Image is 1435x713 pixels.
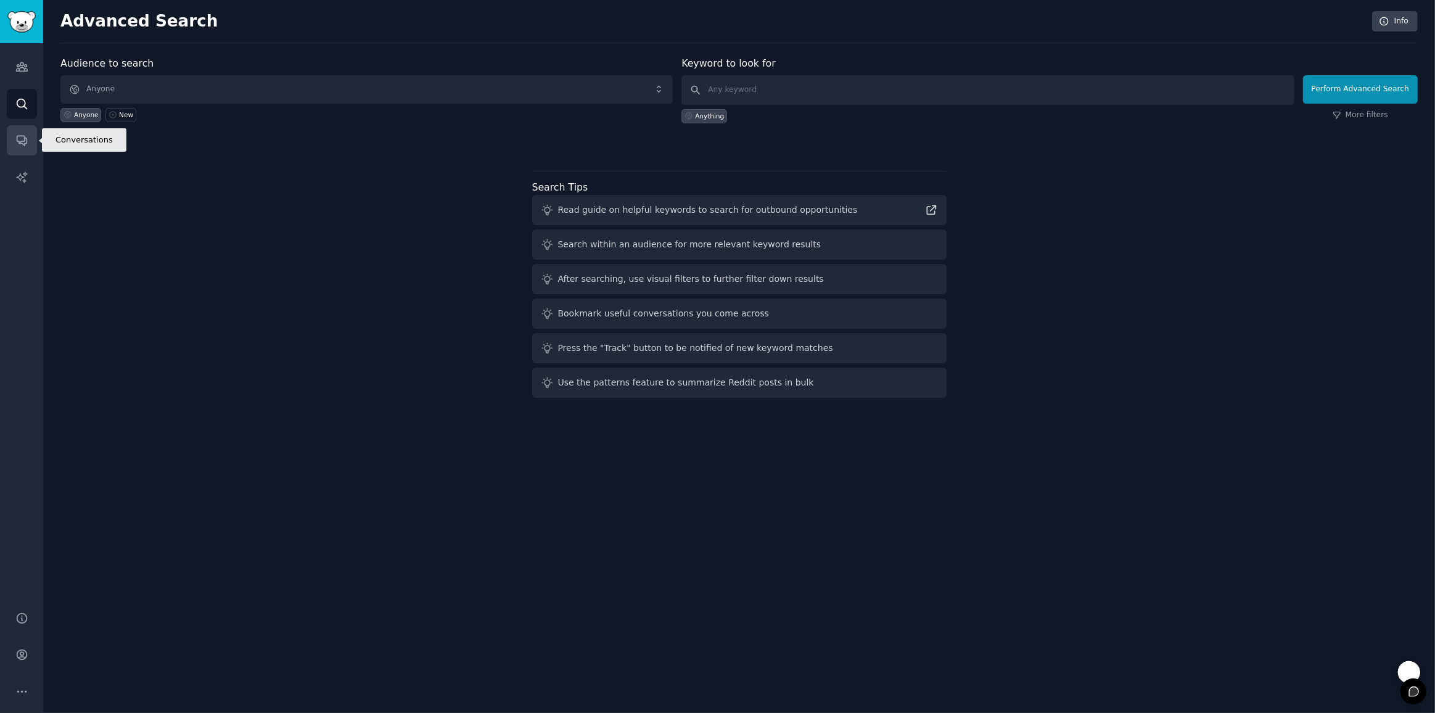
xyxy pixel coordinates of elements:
a: Info [1372,11,1418,32]
div: Anything [695,112,724,120]
button: Perform Advanced Search [1303,75,1418,104]
div: Read guide on helpful keywords to search for outbound opportunities [558,204,858,216]
label: Search Tips [532,181,588,193]
img: GummySearch logo [7,11,36,33]
div: New [119,110,133,119]
label: Audience to search [60,57,154,69]
label: Keyword to look for [681,57,776,69]
input: Any keyword [681,75,1294,105]
div: Anyone [74,110,99,119]
div: Search within an audience for more relevant keyword results [558,238,821,251]
div: Bookmark useful conversations you come across [558,307,770,320]
div: After searching, use visual filters to further filter down results [558,273,824,286]
a: More filters [1333,110,1388,121]
a: New [105,108,136,122]
div: Use the patterns feature to summarize Reddit posts in bulk [558,376,814,389]
div: Press the "Track" button to be notified of new keyword matches [558,342,833,355]
h2: Advanced Search [60,12,1365,31]
button: Anyone [60,75,673,104]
